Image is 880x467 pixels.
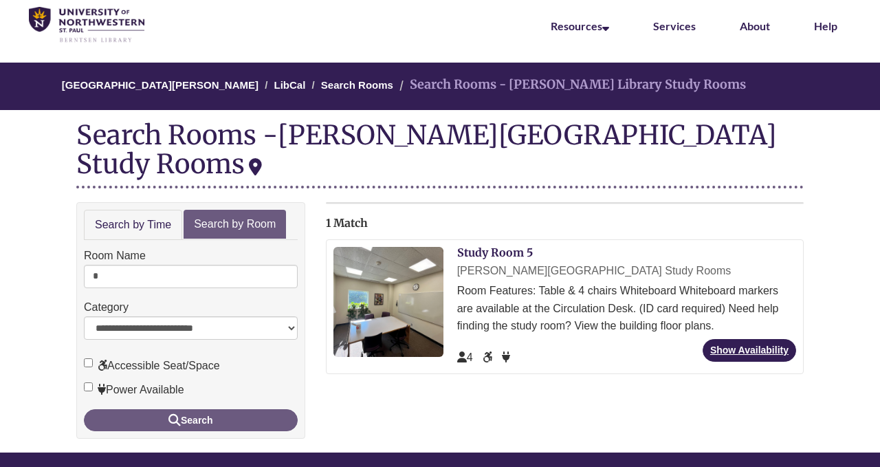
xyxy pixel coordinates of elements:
a: Search Rooms [321,79,393,91]
h2: 1 Match [326,217,804,230]
a: [GEOGRAPHIC_DATA][PERSON_NAME] [62,79,258,91]
a: Resources [551,19,609,32]
label: Power Available [84,381,184,399]
span: Accessible Seat/Space [483,351,495,363]
img: UNWSP Library Logo [29,7,144,43]
a: Search by Time [84,210,182,241]
li: Search Rooms - [PERSON_NAME] Library Study Rooms [396,75,746,95]
a: Help [814,19,837,32]
input: Power Available [84,382,93,391]
a: Search by Room [184,210,286,239]
a: Show Availability [703,339,796,362]
div: [PERSON_NAME][GEOGRAPHIC_DATA] Study Rooms [457,262,796,280]
span: The capacity of this space [457,351,473,363]
label: Accessible Seat/Space [84,357,220,375]
div: Room Features: Table & 4 chairs Whiteboard Whiteboard markers are available at the Circulation De... [457,282,796,335]
nav: Breadcrumb [76,63,804,110]
label: Room Name [84,247,146,265]
button: Search [84,409,298,431]
a: Study Room 5 [457,246,533,259]
div: Search Rooms - [76,120,804,188]
input: Accessible Seat/Space [84,358,93,367]
div: [PERSON_NAME][GEOGRAPHIC_DATA] Study Rooms [76,118,777,180]
a: Services [653,19,696,32]
a: About [740,19,770,32]
label: Category [84,298,129,316]
img: Study Room 5 [333,247,443,357]
span: Power Available [502,351,510,363]
a: LibCal [274,79,305,91]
